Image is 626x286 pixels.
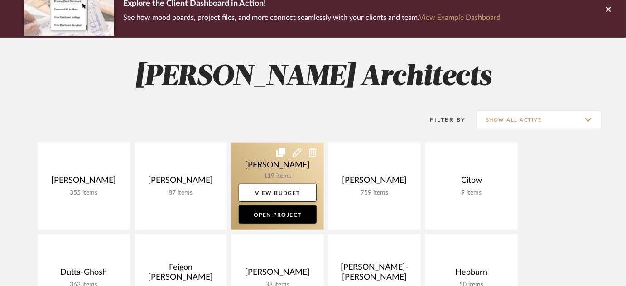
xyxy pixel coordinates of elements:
div: [PERSON_NAME] [45,176,123,189]
div: Hepburn [433,267,510,281]
div: 759 items [336,189,414,197]
div: [PERSON_NAME] [142,176,220,189]
div: Dutta-Ghosh [45,267,123,281]
div: Filter By [419,115,466,124]
div: [PERSON_NAME] [336,176,414,189]
a: Open Project [239,205,317,224]
div: Feigon [PERSON_NAME] [142,262,220,286]
div: Citow [433,176,510,189]
a: View Example Dashboard [419,14,501,21]
div: [PERSON_NAME] [239,267,317,281]
div: 9 items [433,189,510,197]
div: 355 items [45,189,123,197]
a: View Budget [239,184,317,202]
div: 87 items [142,189,220,197]
div: [PERSON_NAME]-[PERSON_NAME] [336,262,414,286]
p: See how mood boards, project files, and more connect seamlessly with your clients and team. [123,11,501,24]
